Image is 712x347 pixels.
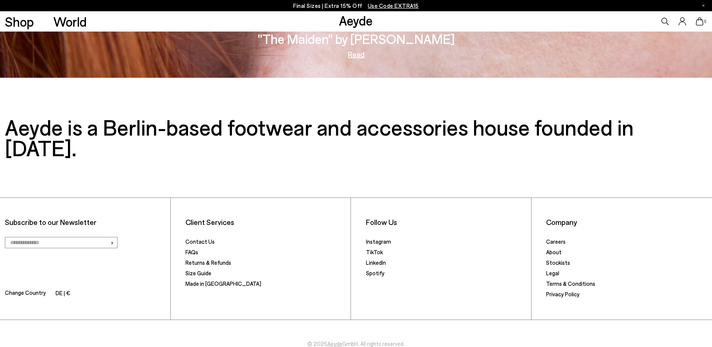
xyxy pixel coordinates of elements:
a: Careers [546,238,566,245]
span: › [110,237,114,248]
p: Subscribe to our Newsletter [5,217,165,227]
a: Made in [GEOGRAPHIC_DATA] [185,280,261,287]
a: Aeyde [327,340,342,347]
a: World [53,15,87,28]
a: Aeyde [339,12,373,28]
span: Navigate to /collections/ss25-final-sizes [368,2,419,9]
a: Instagram [366,238,391,245]
li: Client Services [185,217,346,227]
h3: Aeyde is a Berlin-based footwear and accessories house founded in [DATE]. [5,117,707,158]
a: Returns & Refunds [185,259,231,266]
a: Privacy Policy [546,291,580,297]
a: Spotify [366,270,384,276]
a: Contact Us [185,238,215,245]
a: TikTok [366,249,383,255]
a: 0 [696,17,703,26]
li: Company [546,217,707,227]
span: 0 [703,20,707,24]
a: Shop [5,15,34,28]
a: Size Guide [185,270,211,276]
li: Follow Us [366,217,526,227]
a: Terms & Conditions [546,280,595,287]
p: Final Sizes | Extra 15% Off [293,1,419,11]
a: About [546,249,561,255]
span: Change Country [5,288,46,299]
li: DE | € [56,288,70,299]
a: Read [348,50,364,58]
a: Legal [546,270,559,276]
a: FAQs [185,249,198,255]
a: Stockists [546,259,570,266]
a: LinkedIn [366,259,386,266]
h3: "The Maiden" by [PERSON_NAME] [257,32,455,45]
